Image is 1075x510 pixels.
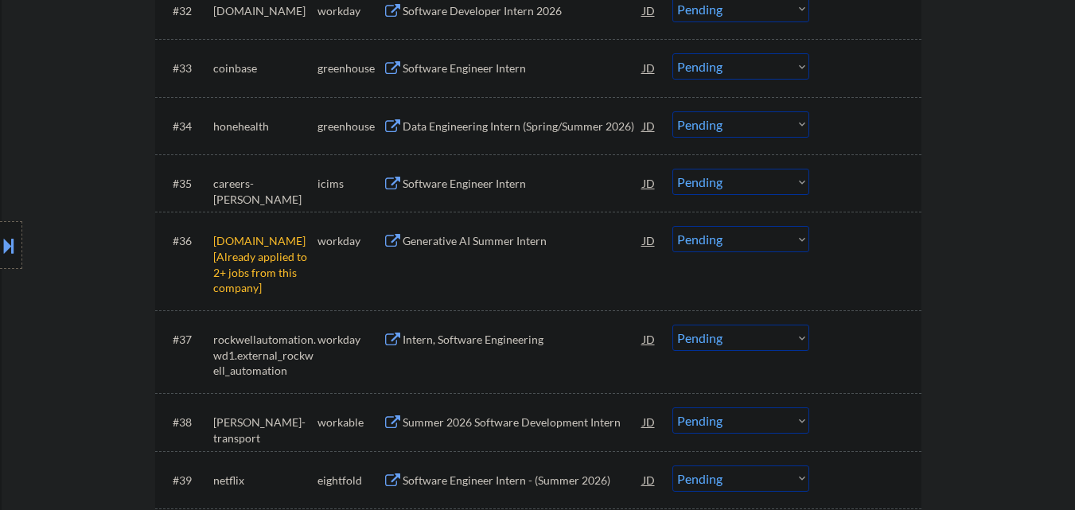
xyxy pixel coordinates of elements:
div: netflix [213,473,317,489]
div: Software Engineer Intern - (Summer 2026) [403,473,643,489]
div: workday [317,233,383,249]
div: #32 [173,3,201,19]
div: Data Engineering Intern (Spring/Summer 2026) [403,119,643,134]
div: Software Developer Intern 2026 [403,3,643,19]
div: greenhouse [317,60,383,76]
div: Intern, Software Engineering [403,332,643,348]
div: Summer 2026 Software Development Intern [403,415,643,430]
div: JD [641,325,657,353]
div: Software Engineer Intern [403,60,643,76]
div: #33 [173,60,201,76]
div: [DOMAIN_NAME] [213,3,317,19]
div: workday [317,3,383,19]
div: workable [317,415,383,430]
div: greenhouse [317,119,383,134]
div: Generative AI Summer Intern [403,233,643,249]
div: JD [641,407,657,436]
div: coinbase [213,60,317,76]
div: JD [641,53,657,82]
div: JD [641,465,657,494]
div: [PERSON_NAME]-transport [213,415,317,446]
div: icims [317,176,383,192]
div: workday [317,332,383,348]
div: JD [641,169,657,197]
div: JD [641,111,657,140]
div: eightfold [317,473,383,489]
div: JD [641,226,657,255]
div: #38 [173,415,201,430]
div: #39 [173,473,201,489]
div: Software Engineer Intern [403,176,643,192]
